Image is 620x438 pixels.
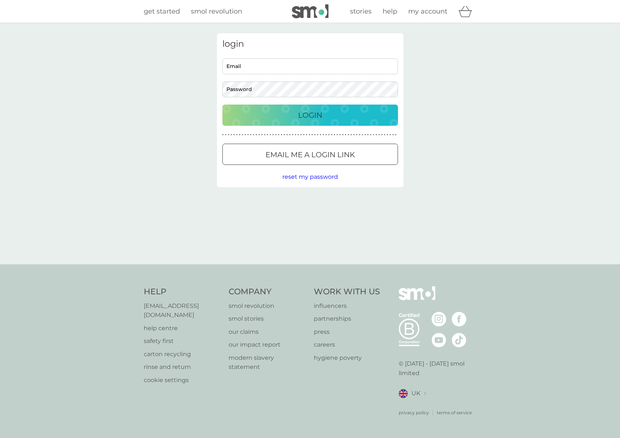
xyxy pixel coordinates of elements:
p: ● [331,133,332,137]
p: ● [242,133,243,137]
p: ● [275,133,277,137]
p: ● [367,133,369,137]
span: my account [408,7,447,15]
p: ● [283,133,285,137]
p: cookie settings [144,375,222,385]
a: partnerships [314,314,380,324]
img: visit the smol Instagram page [432,312,446,326]
a: our impact report [229,340,307,350]
img: select a new location [424,392,426,396]
p: ● [356,133,358,137]
a: our claims [229,327,307,337]
p: ● [247,133,249,137]
img: visit the smol Youtube page [432,333,446,347]
p: ● [390,133,391,137]
p: ● [281,133,282,137]
img: UK flag [399,389,408,398]
a: stories [350,6,372,17]
p: ● [267,133,268,137]
p: Email me a login link [266,149,355,161]
a: privacy policy [399,409,429,416]
p: ● [270,133,271,137]
p: ● [245,133,246,137]
a: influencers [314,301,380,311]
p: ● [381,133,383,137]
img: visit the smol Facebook page [452,312,466,326]
a: rinse and return [144,362,222,372]
a: smol revolution [229,301,307,311]
p: ● [364,133,366,137]
h4: Company [229,286,307,298]
p: ● [253,133,254,137]
h3: login [222,39,398,49]
p: ● [348,133,349,137]
a: careers [314,340,380,350]
p: ● [350,133,352,137]
p: Login [298,109,322,121]
a: terms of service [437,409,472,416]
p: hygiene poverty [314,353,380,363]
p: ● [273,133,274,137]
p: ● [370,133,372,137]
button: reset my password [282,172,338,182]
p: ● [250,133,252,137]
p: ● [314,133,316,137]
p: ● [297,133,299,137]
p: ● [239,133,240,137]
a: modern slavery statement [229,353,307,372]
span: stories [350,7,372,15]
p: ● [362,133,363,137]
p: © [DATE] - [DATE] smol limited [399,359,477,378]
p: ● [353,133,355,137]
p: ● [339,133,341,137]
a: help centre [144,324,222,333]
h4: Work With Us [314,286,380,298]
a: get started [144,6,180,17]
a: carton recycling [144,350,222,359]
p: ● [303,133,305,137]
p: ● [320,133,321,137]
p: ● [233,133,235,137]
span: smol revolution [191,7,242,15]
span: get started [144,7,180,15]
a: press [314,327,380,337]
p: ● [342,133,343,137]
p: ● [259,133,260,137]
p: ● [292,133,293,137]
a: [EMAIL_ADDRESS][DOMAIN_NAME] [144,301,222,320]
p: ● [334,133,335,137]
p: ● [309,133,310,137]
p: ● [317,133,319,137]
p: ● [337,133,338,137]
p: ● [264,133,266,137]
p: smol stories [229,314,307,324]
a: safety first [144,336,222,346]
span: help [383,7,397,15]
p: ● [236,133,238,137]
p: ● [326,133,327,137]
p: ● [225,133,226,137]
p: ● [278,133,279,137]
p: ● [379,133,380,137]
a: smol revolution [191,6,242,17]
p: ● [384,133,386,137]
p: ● [345,133,346,137]
img: smol [292,4,328,18]
p: ● [395,133,397,137]
button: Email me a login link [222,144,398,165]
p: ● [256,133,257,137]
p: ● [222,133,224,137]
p: ● [295,133,296,137]
p: ● [300,133,302,137]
